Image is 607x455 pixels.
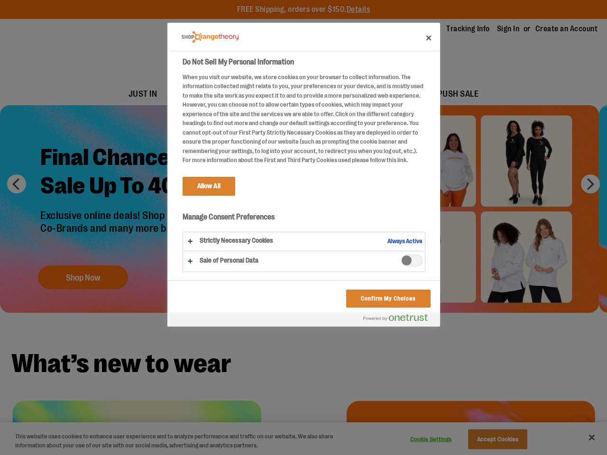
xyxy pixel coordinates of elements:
[167,23,440,327] div: Preference center
[346,290,430,308] button: Confirm My Choices
[183,73,425,165] div: When you visit our website, we store cookies on your browser to collect information. The informat...
[183,56,425,68] h2: Do Not Sell My Personal Information
[363,314,435,326] a: Powered by OneTrust Opens in a new Tab
[183,212,425,227] h3: Manage Consent Preferences
[167,23,440,327] div: Do Not Sell My Personal Information
[363,314,428,321] img: Powered by OneTrust Opens in a new Tab
[182,31,239,43] img: Company Logo
[182,27,239,46] div: Company Logo
[401,255,423,266] span: Sale of Personal Data
[183,177,235,196] button: Allow All
[418,27,439,48] button: Close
